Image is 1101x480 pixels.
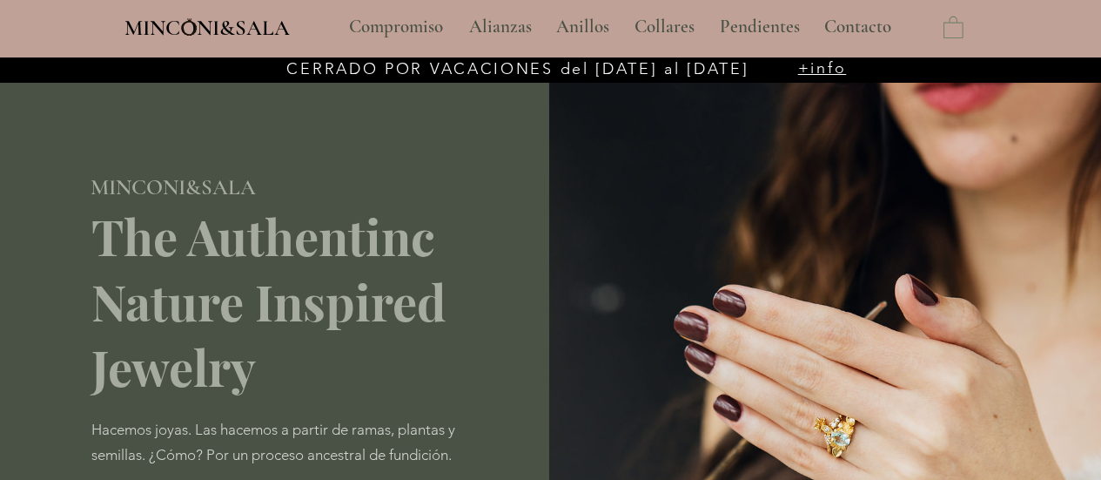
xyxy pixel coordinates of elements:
[543,5,621,49] a: Anillos
[336,5,456,49] a: Compromiso
[711,5,809,49] p: Pendientes
[302,5,939,49] nav: Sitio
[547,5,618,49] p: Anillos
[621,5,707,49] a: Collares
[626,5,703,49] p: Collares
[91,171,256,199] a: MINCONI&SALA
[124,11,290,40] a: MINCONI&SALA
[91,421,455,463] span: Hacemos joyas. Las hacemos a partir de ramas, plantas y semillas. ¿Cómo? Por un proceso ancestral...
[456,5,543,49] a: Alianzas
[811,5,905,49] a: Contacto
[816,5,900,49] p: Contacto
[91,203,446,399] span: The Authentinc Nature Inspired Jewelry
[124,15,290,41] span: MINCONI&SALA
[340,5,452,49] p: Compromiso
[460,5,540,49] p: Alianzas
[707,5,811,49] a: Pendientes
[182,18,197,36] img: Minconi Sala
[91,174,256,200] span: MINCONI&SALA
[286,59,749,78] span: CERRADO POR VACACIONES del [DATE] al [DATE]
[798,58,847,78] a: +info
